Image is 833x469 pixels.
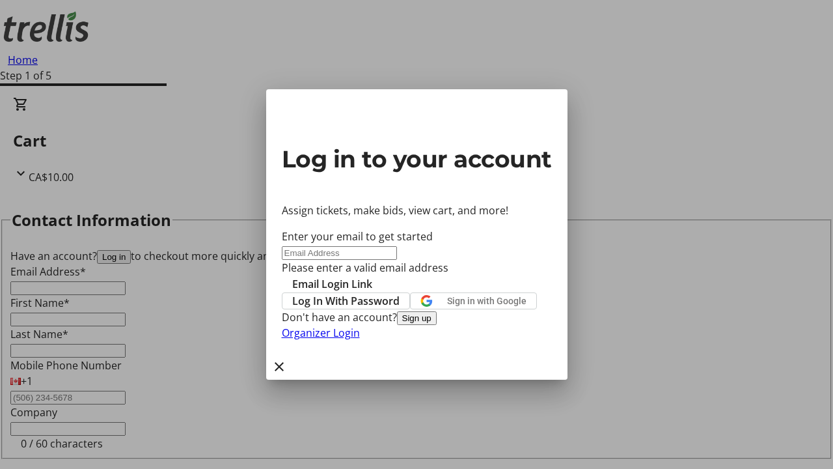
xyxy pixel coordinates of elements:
[282,246,397,260] input: Email Address
[447,296,526,306] span: Sign in with Google
[397,311,437,325] button: Sign up
[282,326,360,340] a: Organizer Login
[410,292,537,309] button: Sign in with Google
[282,309,552,325] div: Don't have an account?
[266,354,292,380] button: Close
[282,276,383,292] button: Email Login Link
[282,260,552,276] tr-error: Please enter a valid email address
[292,293,400,309] span: Log In With Password
[292,276,372,292] span: Email Login Link
[282,203,552,218] p: Assign tickets, make bids, view cart, and more!
[282,229,433,244] label: Enter your email to get started
[282,141,552,177] h2: Log in to your account
[282,292,410,309] button: Log In With Password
